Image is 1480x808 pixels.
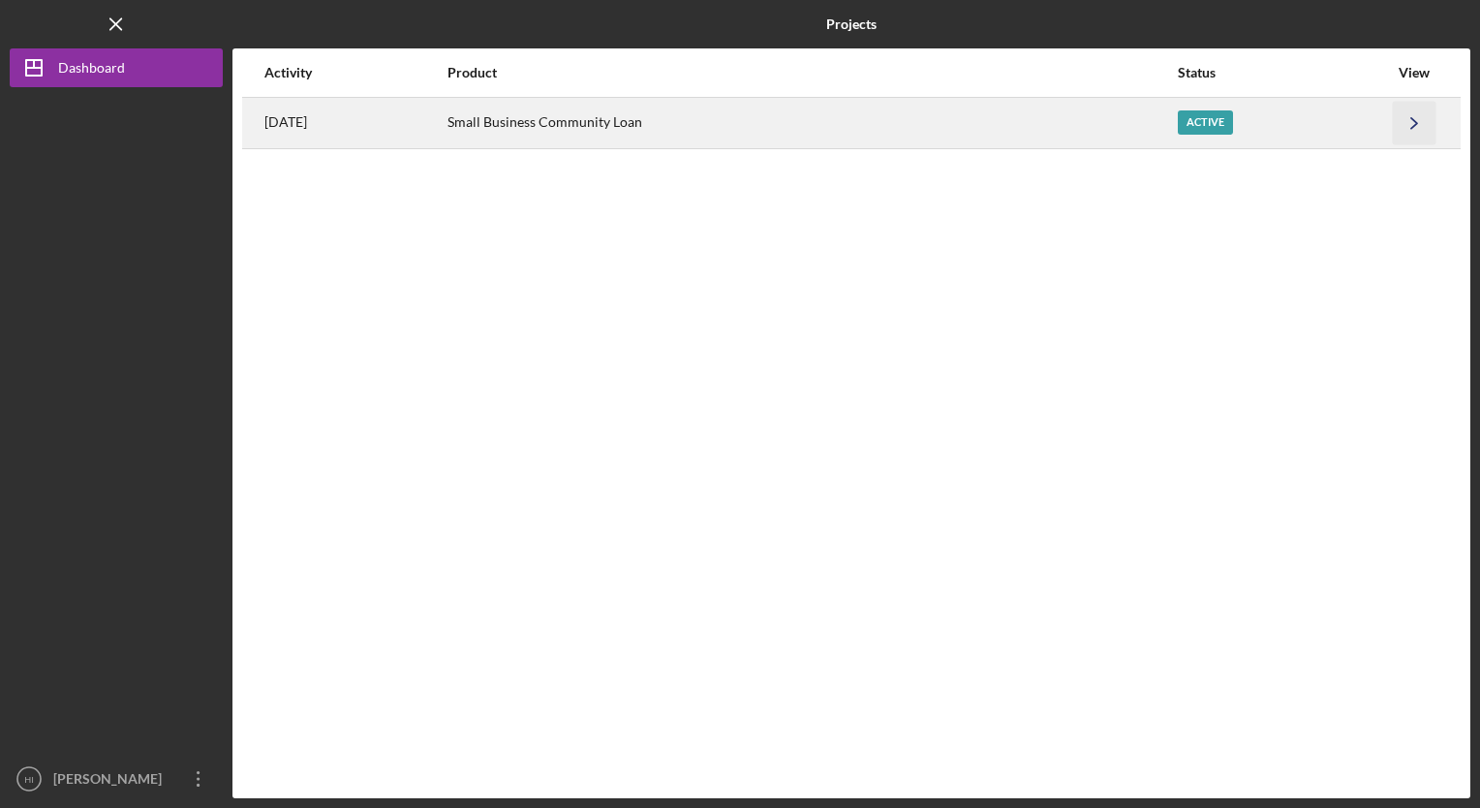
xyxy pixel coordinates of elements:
[826,16,877,32] b: Projects
[1178,110,1233,135] div: Active
[1178,65,1388,80] div: Status
[264,65,446,80] div: Activity
[48,760,174,803] div: [PERSON_NAME]
[447,65,1176,80] div: Product
[1390,65,1438,80] div: View
[447,99,1176,147] div: Small Business Community Loan
[264,114,307,130] time: 2025-09-25 20:48
[24,774,34,785] text: HI
[10,48,223,87] button: Dashboard
[58,48,125,92] div: Dashboard
[10,760,223,798] button: HI[PERSON_NAME]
